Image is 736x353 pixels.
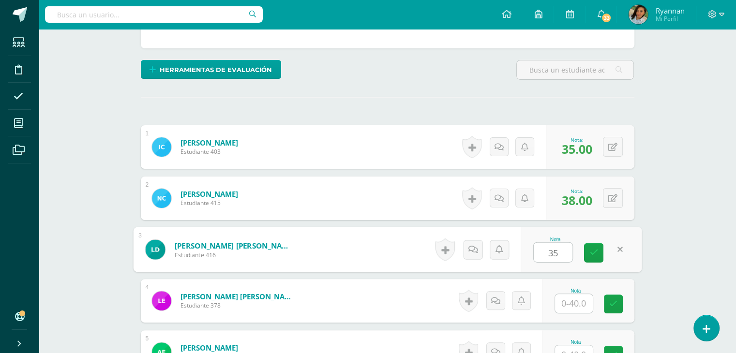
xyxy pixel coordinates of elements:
[655,6,684,15] span: Ryannan
[655,15,684,23] span: Mi Perfil
[180,199,238,207] span: Estudiante 415
[152,137,171,157] img: 48baae32542ea92a604d488f237f3663.png
[174,240,294,250] a: [PERSON_NAME] [PERSON_NAME]
[174,250,294,259] span: Estudiante 416
[562,141,592,157] span: 35.00
[562,188,592,194] div: Nota:
[533,236,577,242] div: Nota
[601,13,612,23] span: 33
[141,60,281,79] a: Herramientas de evaluación
[152,291,171,310] img: 1f2e012764ec90f368085218de8f5153.png
[180,189,238,199] a: [PERSON_NAME]
[180,343,238,353] a: [PERSON_NAME]
[152,189,171,208] img: b0e29f6de93d5b07c28d7db1e72dbe29.png
[534,243,572,262] input: 0-40.0
[180,301,297,309] span: Estudiante 378
[555,339,597,345] div: Nota
[562,136,592,143] div: Nota:
[180,138,238,147] a: [PERSON_NAME]
[160,61,272,79] span: Herramientas de evaluación
[562,192,592,208] span: 38.00
[45,6,263,23] input: Busca un usuario...
[180,292,297,301] a: [PERSON_NAME] [PERSON_NAME]
[555,288,597,294] div: Nota
[555,294,593,313] input: 0-40.0
[517,60,633,79] input: Busca un estudiante aquí...
[629,5,648,24] img: 95e2457c508a8ff1d71f29c639c1ac90.png
[145,239,165,259] img: b4ef8d44932a74509b98dda2467d8593.png
[180,147,238,156] span: Estudiante 403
